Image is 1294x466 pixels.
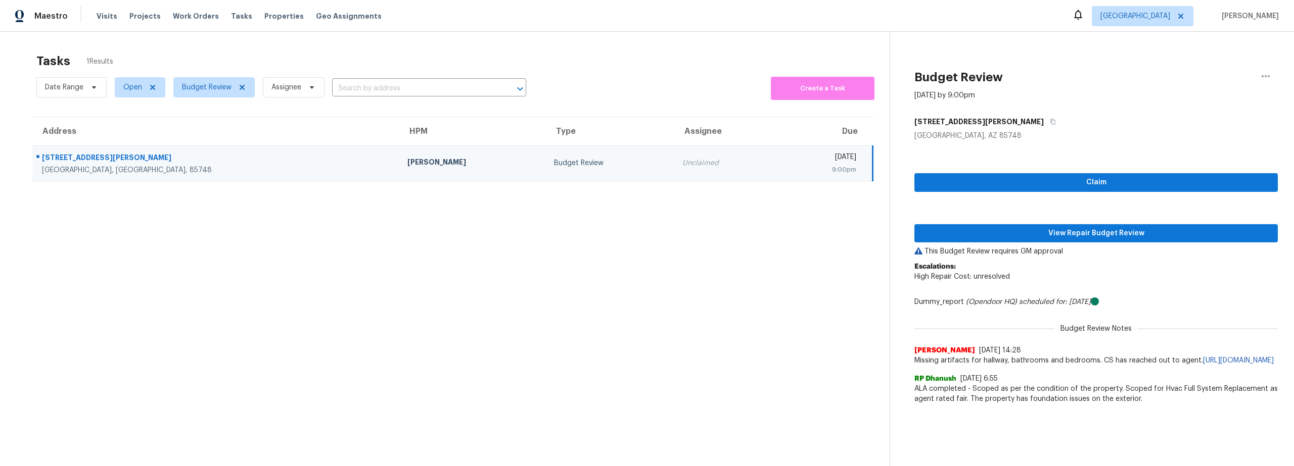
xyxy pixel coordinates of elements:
[513,82,527,96] button: Open
[34,11,68,21] span: Maestro
[922,176,1270,189] span: Claim
[1100,11,1170,21] span: [GEOGRAPHIC_DATA]
[554,158,666,168] div: Budget Review
[332,81,498,96] input: Search by address
[914,345,975,355] span: [PERSON_NAME]
[399,117,546,145] th: HPM
[32,117,399,145] th: Address
[129,11,161,21] span: Projects
[182,82,232,92] span: Budget Review
[914,131,1278,141] div: [GEOGRAPHIC_DATA], AZ 85748
[914,297,1278,307] div: Dummy_report
[914,374,956,384] span: RP Dhanush
[785,165,856,175] div: 9:00pm
[407,157,538,170] div: [PERSON_NAME]
[914,246,1278,256] p: This Budget Review requires GM approval
[674,117,777,145] th: Assignee
[979,347,1021,354] span: [DATE] 14:28
[123,82,142,92] span: Open
[546,117,674,145] th: Type
[914,72,1003,82] h2: Budget Review
[914,224,1278,243] button: View Repair Budget Review
[777,117,873,145] th: Due
[36,56,70,66] h2: Tasks
[785,152,856,165] div: [DATE]
[914,263,956,270] b: Escalations:
[1019,298,1091,305] i: scheduled for: [DATE]
[316,11,382,21] span: Geo Assignments
[1218,11,1279,21] span: [PERSON_NAME]
[271,82,301,92] span: Assignee
[914,273,1010,280] span: High Repair Cost: unresolved
[1044,113,1057,131] button: Copy Address
[264,11,304,21] span: Properties
[173,11,219,21] span: Work Orders
[914,355,1278,366] span: Missing artifacts for hallway, bathrooms and bedrooms. CS has reached out to agent.
[922,227,1270,240] span: View Repair Budget Review
[42,165,391,175] div: [GEOGRAPHIC_DATA], [GEOGRAPHIC_DATA], 85748
[776,83,869,94] span: Create a Task
[966,298,1017,305] i: (Opendoor HQ)
[682,158,769,168] div: Unclaimed
[914,90,975,100] div: [DATE] by 9:00pm
[1054,324,1138,334] span: Budget Review Notes
[45,82,83,92] span: Date Range
[86,57,113,67] span: 1 Results
[771,77,874,100] button: Create a Task
[42,152,391,165] div: [STREET_ADDRESS][PERSON_NAME]
[231,13,252,20] span: Tasks
[914,173,1278,192] button: Claim
[97,11,117,21] span: Visits
[960,375,998,382] span: [DATE] 6:55
[914,384,1278,404] span: ALA completed - Scoped as per the condition of the property. Scoped for Hvac Full System Replacem...
[1203,357,1274,364] a: [URL][DOMAIN_NAME]
[914,117,1044,127] h5: [STREET_ADDRESS][PERSON_NAME]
